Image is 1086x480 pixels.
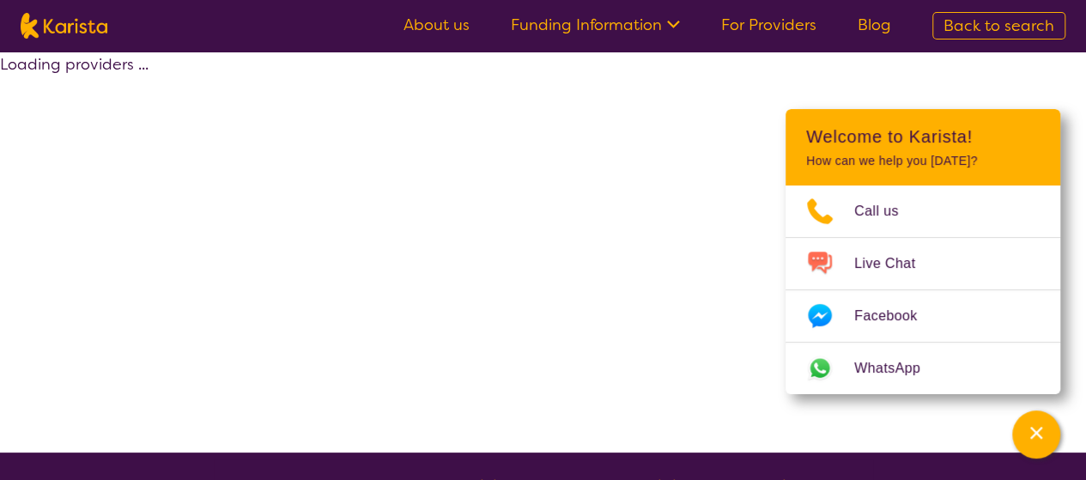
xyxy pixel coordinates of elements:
[858,15,891,35] a: Blog
[932,12,1065,39] a: Back to search
[854,303,937,329] span: Facebook
[21,13,107,39] img: Karista logo
[854,355,941,381] span: WhatsApp
[854,251,936,276] span: Live Chat
[786,343,1060,394] a: Web link opens in a new tab.
[403,15,470,35] a: About us
[1012,410,1060,459] button: Channel Menu
[786,109,1060,394] div: Channel Menu
[786,185,1060,394] ul: Choose channel
[943,15,1054,36] span: Back to search
[721,15,816,35] a: For Providers
[511,15,680,35] a: Funding Information
[854,198,919,224] span: Call us
[806,154,1040,168] p: How can we help you [DATE]?
[806,126,1040,147] h2: Welcome to Karista!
